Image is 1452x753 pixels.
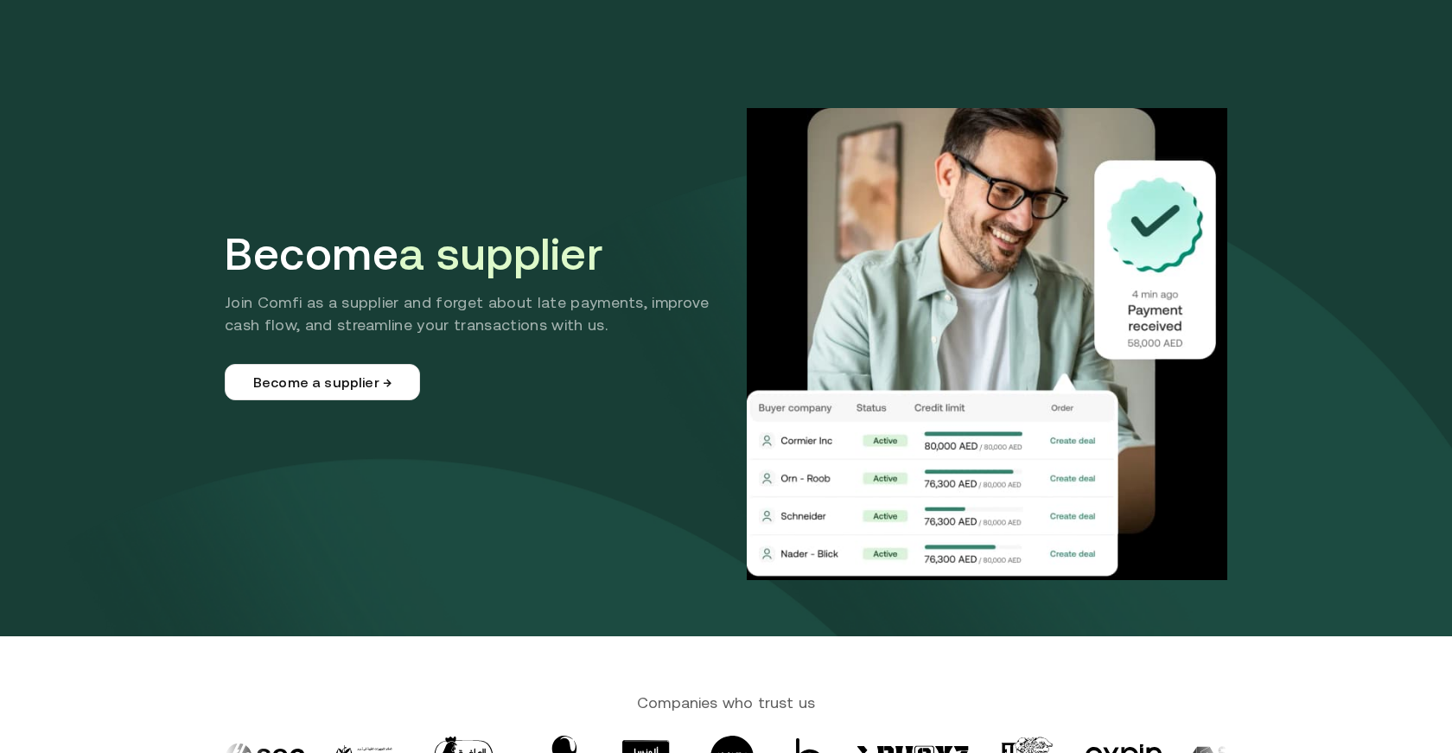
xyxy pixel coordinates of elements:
p: Join Comfi as a supplier and forget about late payments, improve cash flow, and streamline your t... [225,291,731,336]
a: Become a supplier → [225,364,420,400]
img: Supplier Hero Image [747,108,1227,580]
span: a supplier [398,228,602,279]
span: Companies who trust us [225,692,1227,714]
h1: Become [225,227,731,281]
